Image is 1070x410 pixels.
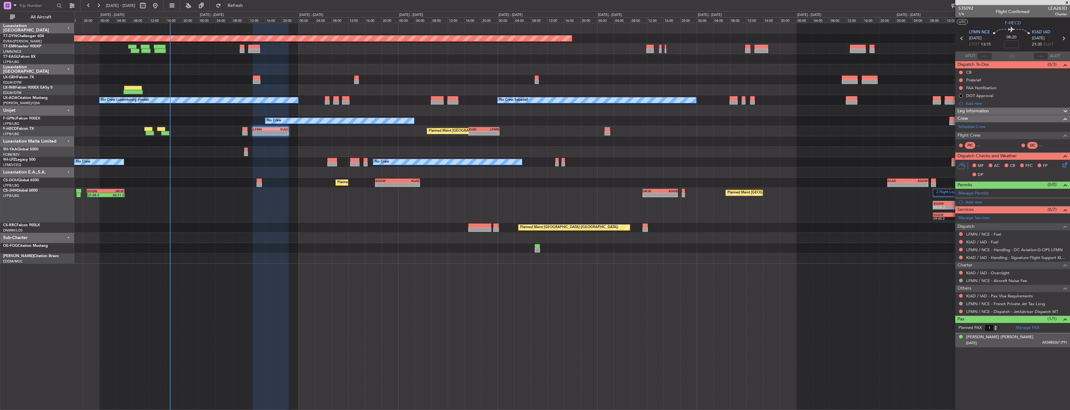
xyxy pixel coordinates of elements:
[3,254,59,258] a: [PERSON_NAME]Citation Bravo
[934,205,955,209] div: 09:00 Z
[282,17,298,23] div: 20:00
[3,80,22,85] a: EDLW/DTM
[966,232,1001,237] a: LFMN / NCE - Fuel
[3,244,48,248] a: OE-FOGCitation Mustang
[908,183,928,187] div: -
[929,17,946,23] div: 08:00
[1039,143,1053,148] div: - -
[934,202,955,205] div: EGGW
[3,34,17,38] span: T7-DYN
[531,17,547,23] div: 08:00
[16,15,66,19] span: All Aircraft
[3,86,15,90] span: LX-INB
[978,172,983,178] span: DP
[957,115,968,122] span: Crew
[957,19,968,25] button: UTC
[966,270,1010,276] a: KIAD / IAD - Overnight
[957,285,971,292] span: Others
[3,158,36,162] a: 9H-LPZLegacy 500
[88,193,106,197] div: 21:08 Z
[977,52,992,60] input: --:--
[1006,34,1016,41] span: 08:20
[966,239,998,245] a: KIAD / IAD - Fuel
[1027,142,1038,149] div: SIC
[813,17,829,23] div: 04:00
[966,93,993,98] div: DOT Approval
[969,35,982,41] span: [DATE]
[966,77,981,83] div: Prebrief
[614,17,630,23] div: 04:00
[896,17,912,23] div: 00:00
[966,341,977,345] span: [DATE]
[337,178,436,187] div: Planned Maint [GEOGRAPHIC_DATA] ([GEOGRAPHIC_DATA])
[271,127,288,131] div: KIAD
[977,143,991,148] div: - -
[199,17,215,23] div: 00:00
[3,193,19,198] a: LFPB/LBG
[913,17,929,23] div: 04:00
[3,148,17,151] span: 9H-YAA
[564,17,581,23] div: 16:00
[465,17,481,23] div: 16:00
[958,190,989,197] a: Manage Permits
[315,17,332,23] div: 04:00
[966,309,1058,314] a: LFMN / NCE - Dispatch - JetAdvisor Dispatch MT
[680,17,697,23] div: 20:00
[481,17,498,23] div: 20:00
[663,17,680,23] div: 16:00
[484,127,499,131] div: LFMN
[415,17,431,23] div: 04:00
[1005,20,1021,26] span: F-HECD
[966,301,1045,306] a: LFMN / NCE - French Private Jet Tax Long
[76,157,90,167] div: No Crew
[332,17,348,23] div: 08:00
[99,17,116,23] div: 00:00
[398,183,419,187] div: -
[1043,163,1048,169] span: FP
[1025,163,1033,169] span: FFC
[1010,163,1015,169] span: CR
[797,12,821,18] div: [DATE] - [DATE]
[3,45,15,48] span: T7-EMI
[598,12,622,18] div: [DATE] - [DATE]
[3,254,34,258] span: [PERSON_NAME]
[3,76,34,79] a: LX-GBHFalcon 7X
[958,124,986,130] a: Schedule Crew
[267,116,281,125] div: No Crew
[946,17,962,23] div: 12:00
[1032,29,1050,36] span: KIAD IAD
[908,179,928,183] div: EGGW
[969,41,979,48] span: ETOT
[3,49,22,54] a: LFMN/NCE
[1048,206,1057,213] span: (0/7)
[966,85,996,90] div: FAA Notification
[83,17,99,23] div: 20:00
[3,76,17,79] span: LX-GBH
[87,189,106,193] div: EGGW
[3,223,17,227] span: CS-RRC
[933,213,953,217] div: EGGW
[100,12,124,18] div: [DATE] - [DATE]
[376,179,398,183] div: EGGW
[846,17,863,23] div: 12:00
[106,193,124,197] div: 06:11 Z
[957,223,975,230] span: Dispatch
[499,12,523,18] div: [DATE] - [DATE]
[398,179,419,183] div: KLAX
[727,188,826,198] div: Planned Maint [GEOGRAPHIC_DATA] ([GEOGRAPHIC_DATA])
[933,217,953,220] div: 09:00 Z
[3,163,21,167] a: LFMD/CEQ
[3,178,39,182] a: CS-DOUGlobal 6500
[149,17,166,23] div: 12:00
[957,153,1017,160] span: Dispatch Checks and Weather
[1048,5,1067,12] span: LEA263D
[249,17,265,23] div: 12:00
[3,55,36,59] a: T7-EAGLFalcon 8X
[3,178,18,182] span: CS-DOU
[3,148,38,151] a: 9H-YAAGlobal 5000
[3,121,19,126] a: LFPB/LBG
[101,95,149,105] div: No Crew Luxembourg (Findel)
[166,17,182,23] div: 16:00
[3,96,17,100] span: LX-AOA
[1043,41,1053,48] span: ELDT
